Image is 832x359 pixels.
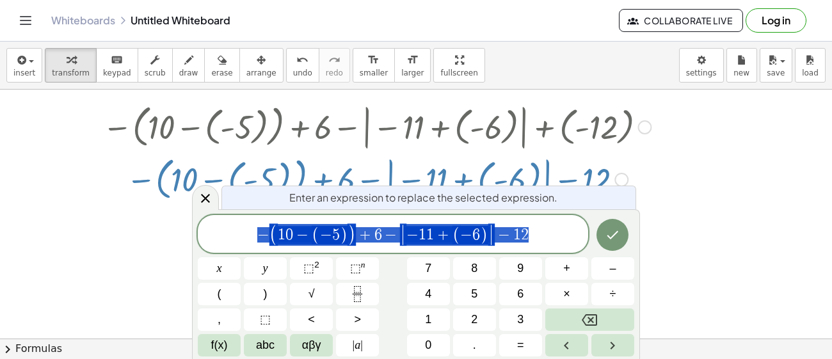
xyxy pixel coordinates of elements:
[760,48,792,83] button: save
[218,285,221,303] span: (
[302,337,321,354] span: αβγ
[354,311,361,328] span: >
[453,334,496,356] button: .
[425,337,431,354] span: 0
[244,283,287,305] button: )
[326,68,343,77] span: redo
[290,308,333,331] button: Less than
[13,68,35,77] span: insert
[521,227,529,243] span: 2
[726,48,757,83] button: new
[400,224,406,246] span: |
[480,226,488,244] span: )
[382,227,401,243] span: −
[51,14,115,27] a: Whiteboards
[314,260,319,269] sup: 2
[495,227,513,243] span: −
[211,337,228,354] span: f(x)
[499,257,542,280] button: 9
[473,337,476,354] span: .
[303,262,314,275] span: ⬚
[545,257,588,280] button: Plus
[356,227,374,243] span: +
[320,227,332,243] span: −
[686,68,717,77] span: settings
[6,48,42,83] button: insert
[289,190,557,205] span: Enter an expression to replace the selected expression.
[269,224,278,246] span: (
[172,48,205,83] button: draw
[453,283,496,305] button: 5
[499,283,542,305] button: 6
[401,68,424,77] span: larger
[350,262,361,275] span: ⬚
[360,339,363,351] span: |
[746,8,806,33] button: Log in
[290,334,333,356] button: Greek alphabet
[260,311,271,328] span: ⬚
[460,227,472,243] span: −
[563,285,570,303] span: ×
[591,257,634,280] button: Minus
[630,15,732,26] span: Collaborate Live
[96,48,138,83] button: keyboardkeypad
[198,283,241,305] button: (
[406,52,419,68] i: format_size
[145,68,166,77] span: scrub
[353,337,363,354] span: a
[733,68,749,77] span: new
[407,334,450,356] button: 0
[290,283,333,305] button: Square root
[360,68,388,77] span: smaller
[244,308,287,331] button: Placeholder
[308,311,315,328] span: <
[336,283,379,305] button: Fraction
[394,48,431,83] button: format_sizelarger
[425,285,431,303] span: 4
[795,48,826,83] button: load
[246,68,276,77] span: arrange
[367,52,380,68] i: format_size
[138,48,173,83] button: scrub
[499,334,542,356] button: Equals
[353,339,355,351] span: |
[308,285,315,303] span: √
[312,226,320,244] span: (
[434,227,452,243] span: +
[440,68,477,77] span: fullscreen
[111,52,123,68] i: keyboard
[802,68,819,77] span: load
[545,283,588,305] button: Times
[471,260,477,277] span: 8
[293,227,312,243] span: −
[471,285,477,303] span: 5
[499,308,542,331] button: 3
[319,48,350,83] button: redoredo
[52,68,90,77] span: transform
[15,10,36,31] button: Toggle navigation
[204,48,239,83] button: erase
[545,308,634,331] button: Backspace
[767,68,785,77] span: save
[517,260,524,277] span: 9
[286,48,319,83] button: undoundo
[218,311,221,328] span: ,
[348,224,356,246] span: )
[517,337,524,354] span: =
[425,311,431,328] span: 1
[679,48,724,83] button: settings
[353,48,395,83] button: format_sizesmaller
[217,260,222,277] span: x
[198,257,241,280] button: x
[103,68,131,77] span: keypad
[198,308,241,331] button: ,
[609,260,616,277] span: –
[285,227,293,243] span: 0
[336,257,379,280] button: Superscript
[257,227,269,243] span: −
[407,283,450,305] button: 4
[290,257,333,280] button: Squared
[591,283,634,305] button: Divide
[244,257,287,280] button: y
[361,260,365,269] sup: n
